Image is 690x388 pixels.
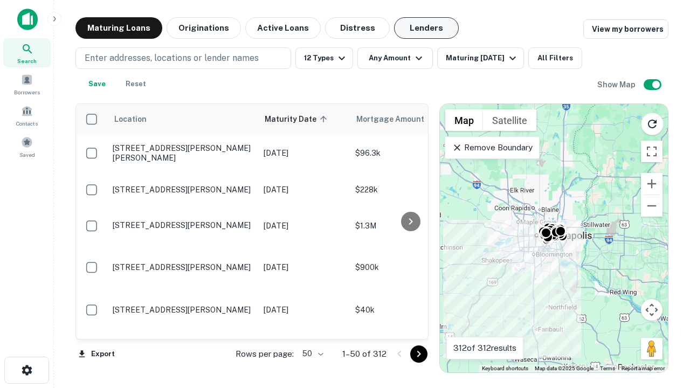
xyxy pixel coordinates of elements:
p: [DATE] [264,184,344,196]
p: Enter addresses, locations or lender names [85,52,259,65]
p: 312 of 312 results [453,342,516,355]
a: Borrowers [3,70,51,99]
span: Maturity Date [265,113,330,126]
a: Search [3,38,51,67]
p: [STREET_ADDRESS][PERSON_NAME][PERSON_NAME] [113,143,253,163]
span: Search [17,57,37,65]
button: All Filters [528,47,582,69]
button: Zoom out [641,195,663,217]
span: Mortgage Amount [356,113,438,126]
p: [DATE] [264,220,344,232]
p: [DATE] [264,304,344,316]
button: Drag Pegman onto the map to open Street View [641,338,663,359]
button: 12 Types [295,47,353,69]
span: Saved [19,150,35,159]
p: $1.3M [355,220,463,232]
a: Saved [3,132,51,161]
span: Location [114,113,147,126]
img: Google [443,358,478,372]
a: View my borrowers [583,19,668,39]
button: Save your search to get updates of matches that match your search criteria. [80,73,114,95]
button: Originations [167,17,241,39]
img: capitalize-icon.png [17,9,38,30]
button: Active Loans [245,17,321,39]
a: Terms (opens in new tab) [600,365,615,371]
a: Report a map error [622,365,665,371]
button: Toggle fullscreen view [641,141,663,162]
button: Keyboard shortcuts [482,365,528,372]
p: [STREET_ADDRESS][PERSON_NAME] [113,262,253,272]
button: Reload search area [641,113,664,135]
span: Map data ©2025 Google [535,365,594,371]
button: Export [75,346,118,362]
button: Distress [325,17,390,39]
button: Zoom in [641,173,663,195]
p: Remove Boundary [452,141,532,154]
button: Lenders [394,17,459,39]
button: Maturing [DATE] [437,47,524,69]
p: [DATE] [264,261,344,273]
p: 1–50 of 312 [342,348,387,361]
a: Contacts [3,101,51,130]
th: Mortgage Amount [350,104,468,134]
p: $900k [355,261,463,273]
p: $96.3k [355,147,463,159]
div: 50 [298,346,325,362]
button: Reset [119,73,153,95]
button: Show street map [445,109,483,131]
p: $228k [355,184,463,196]
p: Rows per page: [236,348,294,361]
button: Maturing Loans [75,17,162,39]
button: Show satellite imagery [483,109,536,131]
button: Go to next page [410,345,427,363]
th: Maturity Date [258,104,350,134]
p: [DATE] [264,147,344,159]
button: Any Amount [357,47,433,69]
p: [STREET_ADDRESS][PERSON_NAME] [113,185,253,195]
button: Enter addresses, locations or lender names [75,47,291,69]
span: Borrowers [14,88,40,96]
p: [STREET_ADDRESS][PERSON_NAME] [113,305,253,315]
iframe: Chat Widget [636,267,690,319]
th: Location [107,104,258,134]
div: Maturing [DATE] [446,52,519,65]
p: [STREET_ADDRESS][PERSON_NAME] [113,220,253,230]
span: Contacts [16,119,38,128]
div: 0 0 [440,104,668,372]
a: Open this area in Google Maps (opens a new window) [443,358,478,372]
p: $40k [355,304,463,316]
h6: Show Map [597,79,637,91]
